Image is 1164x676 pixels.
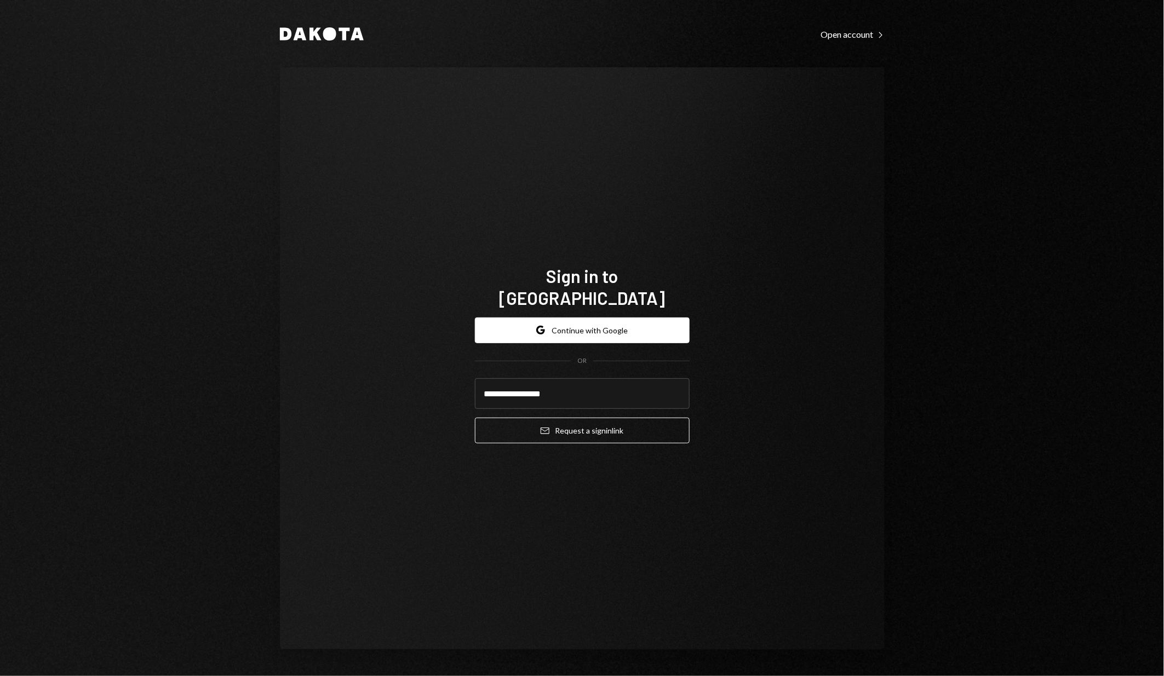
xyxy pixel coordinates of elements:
div: Open account [821,29,885,40]
button: Continue with Google [475,317,690,343]
h1: Sign in to [GEOGRAPHIC_DATA] [475,265,690,309]
div: OR [577,356,587,366]
a: Open account [821,28,885,40]
button: Request a signinlink [475,418,690,443]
